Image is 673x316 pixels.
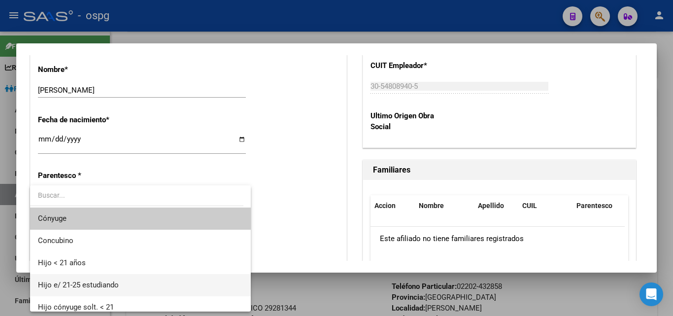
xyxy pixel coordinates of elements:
span: Cónyuge [38,214,67,223]
div: Open Intercom Messenger [639,282,663,306]
span: Hijo < 21 años [38,258,86,267]
span: Concubino [38,236,73,245]
span: Hijo e/ 21-25 estudiando [38,281,119,289]
span: Hijo cónyuge solt. < 21 [38,303,114,312]
input: dropdown search [30,185,243,206]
